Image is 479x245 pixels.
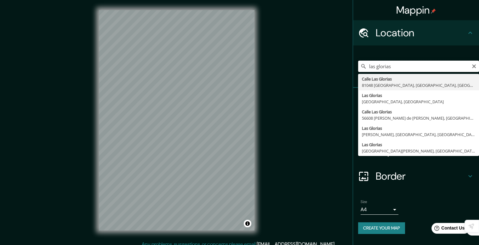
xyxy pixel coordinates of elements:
img: pin-icon.png [431,9,436,14]
div: Location [353,20,479,45]
h4: Location [376,27,466,39]
div: Calle Las Glorias [362,76,475,82]
div: [GEOGRAPHIC_DATA], [GEOGRAPHIC_DATA] [362,99,475,105]
h4: Layout [376,145,466,157]
div: Las Glorias [362,125,475,131]
h4: Border [376,170,466,182]
div: [GEOGRAPHIC_DATA][PERSON_NAME], [GEOGRAPHIC_DATA][PERSON_NAME], [GEOGRAPHIC_DATA] [362,148,475,154]
div: [PERSON_NAME], [GEOGRAPHIC_DATA], [GEOGRAPHIC_DATA] [362,131,475,138]
label: Size [361,199,367,205]
div: Layout [353,138,479,164]
div: 56608 [PERSON_NAME] de [PERSON_NAME], [GEOGRAPHIC_DATA], [GEOGRAPHIC_DATA] [362,115,475,121]
h4: Mappin [396,4,436,16]
div: Calle Las Glorias [362,109,475,115]
div: Pins [353,88,479,113]
div: 81048 [GEOGRAPHIC_DATA], [GEOGRAPHIC_DATA], [GEOGRAPHIC_DATA] [362,82,475,88]
input: Pick your city or area [358,61,479,72]
button: Clear [471,63,476,69]
button: Create your map [358,222,405,234]
div: Border [353,164,479,189]
button: Toggle attribution [244,220,251,227]
div: A4 [361,205,398,215]
div: Style [353,113,479,138]
canvas: Map [99,10,254,230]
div: Las Glorias [362,141,475,148]
div: Las Glorias [362,92,475,99]
iframe: Help widget launcher [423,220,472,238]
